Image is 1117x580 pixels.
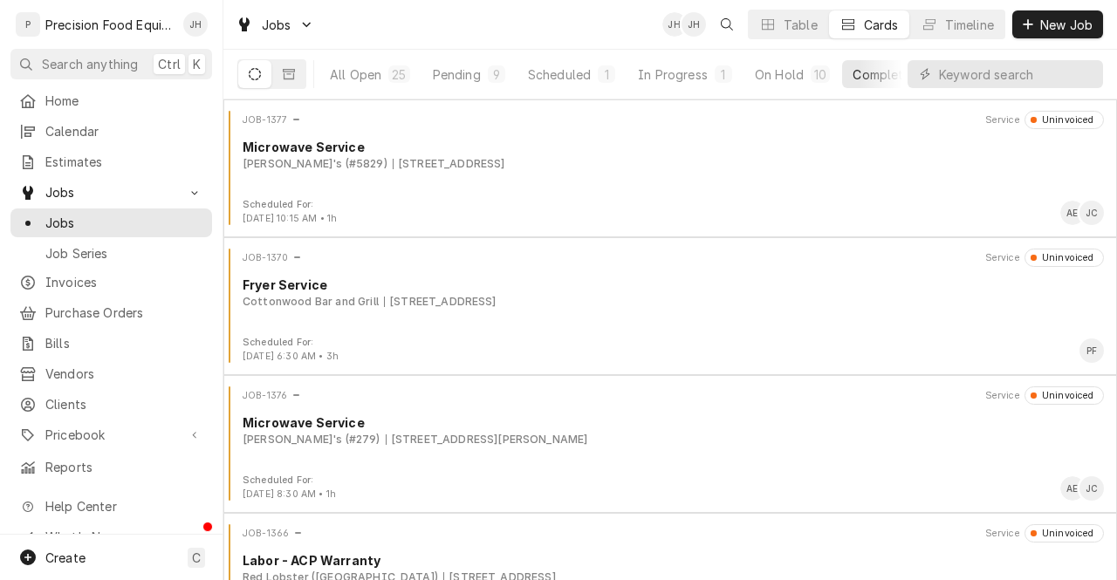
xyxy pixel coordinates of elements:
span: Jobs [45,183,177,201]
span: New Job [1037,16,1096,34]
div: Job Card: JOB-1370 [223,237,1117,375]
div: Card Header Primary Content [243,249,302,266]
a: Go to Jobs [229,10,321,39]
div: PF [1079,338,1104,363]
div: Object ID [243,527,289,541]
div: Card Footer Primary Content [1060,476,1104,501]
span: Bills [45,334,203,352]
div: Object Subtext Primary [243,294,379,310]
span: [DATE] 8:30 AM • 1h [243,488,336,500]
div: Card Header Primary Content [243,386,301,404]
span: K [193,55,201,73]
div: Timeline [945,16,994,34]
div: Card Footer Extra Context [243,336,339,364]
div: Card Footer Primary Content [1079,338,1104,363]
a: Bills [10,329,212,358]
div: Object Title [243,551,1104,570]
div: Object Subtext [243,294,1104,310]
span: Help Center [45,497,202,515]
div: Object Extra Context Header [985,113,1020,127]
a: Invoices [10,268,212,297]
span: Ctrl [158,55,181,73]
span: Jobs [262,16,291,34]
div: Card Header Secondary Content [985,111,1104,128]
div: Card Body [230,138,1110,172]
span: Estimates [45,153,203,171]
div: Object Title [243,138,1104,156]
a: Reports [10,453,212,481]
span: What's New [45,528,202,546]
span: Vendors [45,365,203,383]
div: Jacob Cardenas's Avatar [1079,201,1104,225]
div: Card Header [230,249,1110,266]
div: Object Extra Context Footer Value [243,488,336,502]
span: C [192,549,201,567]
div: Card Footer Extra Context [243,198,337,226]
div: Jason Hertel's Avatar [662,12,687,37]
div: Object ID [243,113,287,127]
div: Object Subtext [243,432,1104,447]
div: Card Header Secondary Content [985,524,1104,542]
div: Object Status [1024,524,1104,542]
div: Object Extra Context Header [985,389,1020,403]
div: JH [682,12,706,37]
a: Go to Help Center [10,492,212,521]
span: Invoices [45,273,203,291]
div: Object Extra Context Footer Label [243,198,337,212]
div: Card Footer [230,198,1110,226]
div: Card Footer [230,474,1110,502]
a: Jobs [10,208,212,237]
div: Card Header Primary Content [243,524,303,542]
span: Home [45,92,203,110]
span: Job Series [45,244,203,263]
div: AE [1060,476,1085,501]
div: Anthony Ellinger's Avatar [1060,476,1085,501]
div: Card Header Secondary Content [985,386,1104,404]
div: Completed [853,65,918,84]
div: Object Subtext [243,156,1104,172]
div: Jacob Cardenas's Avatar [1079,476,1104,501]
span: [DATE] 6:30 AM • 3h [243,351,339,362]
div: Card Header [230,524,1110,542]
div: Object ID [243,389,287,403]
span: Jobs [45,214,203,232]
div: Anthony Ellinger's Avatar [1060,201,1085,225]
input: Keyword search [939,60,1094,88]
div: Table [784,16,818,34]
span: Search anything [42,55,138,73]
span: Pricebook [45,426,177,444]
div: Jason Hertel's Avatar [682,12,706,37]
div: All Open [330,65,381,84]
div: On Hold [755,65,804,84]
a: Job Series [10,239,212,268]
div: Card Header [230,111,1110,128]
div: 10 [814,65,826,84]
div: Object Subtext Primary [243,156,387,172]
div: Precision Food Equipment LLC [45,16,174,34]
span: Purchase Orders [45,304,203,322]
div: Card Header Secondary Content [985,249,1104,266]
div: JC [1079,476,1104,501]
a: Home [10,86,212,115]
div: JH [183,12,208,37]
div: 25 [392,65,406,84]
div: Object Extra Context Footer Value [243,212,337,226]
div: Object Subtext Secondary [384,294,497,310]
a: Estimates [10,147,212,176]
div: In Progress [638,65,708,84]
div: Object Extra Context Footer Value [243,350,339,364]
div: Job Card: JOB-1376 [223,375,1117,513]
div: Object Status [1024,111,1104,128]
div: Jason Hertel's Avatar [183,12,208,37]
div: Object Title [243,413,1104,432]
div: Uninvoiced [1037,527,1094,541]
a: Calendar [10,117,212,146]
div: Card Footer Extra Context [243,474,336,502]
div: Object Subtext Secondary [393,156,505,172]
button: Search anythingCtrlK [10,49,212,79]
div: Card Header [230,386,1110,404]
div: 1 [601,65,612,84]
a: Purchase Orders [10,298,212,327]
div: Card Footer Primary Content [1060,201,1104,225]
a: Vendors [10,359,212,388]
